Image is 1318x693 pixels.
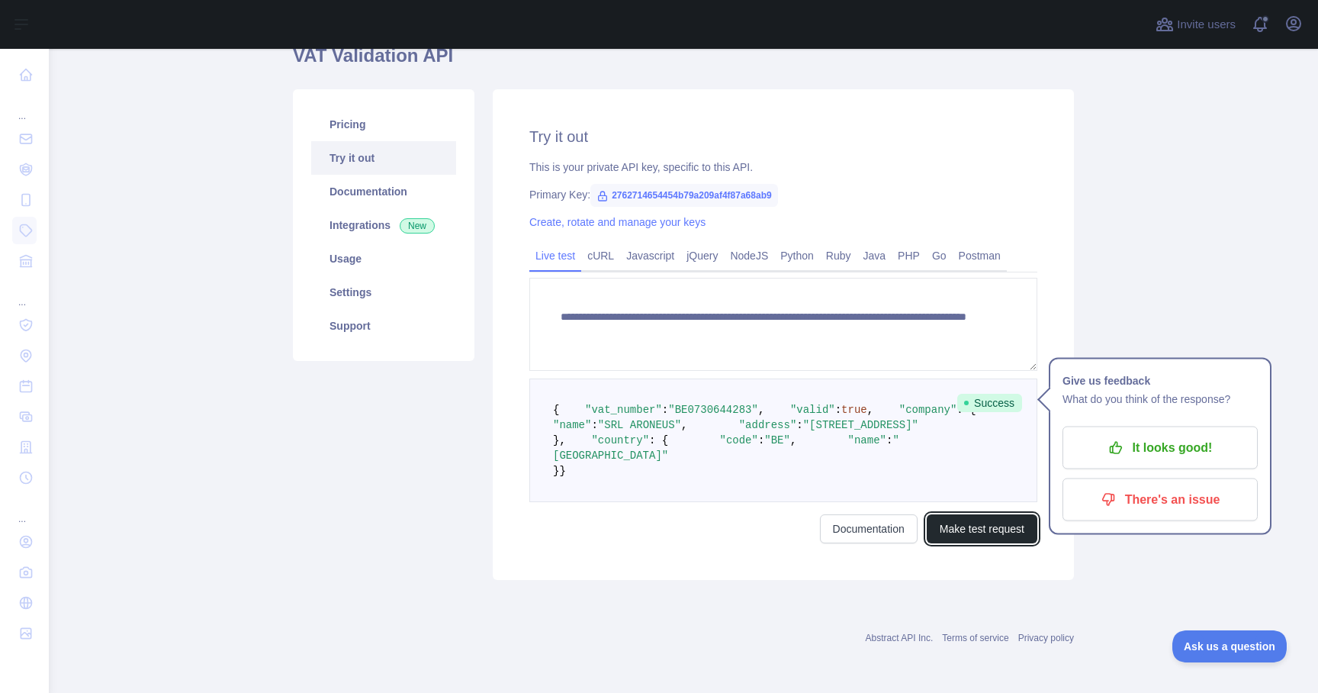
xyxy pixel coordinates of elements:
span: : [662,404,668,416]
span: }, [553,434,566,446]
a: PHP [892,243,926,268]
span: , [758,404,764,416]
a: Ruby [820,243,857,268]
span: { [553,404,559,416]
a: Pricing [311,108,456,141]
span: "vat_number" [585,404,662,416]
a: Documentation [820,514,918,543]
div: Primary Key: [529,187,1037,202]
a: Support [311,309,456,343]
span: } [559,465,565,477]
div: ... [12,278,37,308]
span: "company" [899,404,957,416]
span: true [841,404,867,416]
a: Live test [529,243,581,268]
span: : { [649,434,668,446]
a: Privacy policy [1018,633,1074,643]
span: "code" [719,434,757,446]
span: : [591,419,597,431]
span: : [886,434,892,446]
span: "name" [553,419,591,431]
span: Invite users [1177,16,1236,34]
span: New [400,218,435,234]
a: Abstract API Inc. [866,633,934,643]
span: , [867,404,873,416]
span: "address" [739,419,797,431]
a: Go [926,243,953,268]
a: Documentation [311,175,456,208]
button: Invite users [1152,12,1239,37]
span: "country" [591,434,649,446]
span: : [835,404,841,416]
span: "valid" [790,404,835,416]
a: Integrations New [311,208,456,242]
span: : [758,434,764,446]
a: Javascript [620,243,680,268]
span: : { [956,404,976,416]
span: , [790,434,796,446]
a: Terms of service [942,633,1008,643]
a: NodeJS [724,243,774,268]
a: jQuery [680,243,724,268]
span: , [681,419,687,431]
a: Postman [953,243,1007,268]
span: "name" [848,434,886,446]
div: This is your private API key, specific to this API. [529,160,1037,175]
a: Try it out [311,141,456,175]
a: cURL [581,243,620,268]
span: "BE" [764,434,790,446]
p: What do you think of the response? [1062,390,1258,408]
a: Usage [311,242,456,276]
h1: VAT Validation API [293,44,1074,80]
span: 2762714654454b79a209af4f87a68ab9 [590,184,778,207]
h1: Give us feedback [1062,372,1258,390]
button: Make test request [927,514,1037,543]
span: Success [957,394,1022,412]
a: Settings [311,276,456,309]
iframe: Toggle Customer Support [1172,630,1287,662]
span: } [553,465,559,477]
span: "[STREET_ADDRESS]" [803,419,918,431]
span: : [796,419,802,431]
a: Create, rotate and manage your keys [529,216,706,228]
a: Python [774,243,820,268]
div: ... [12,92,37,122]
span: "BE0730644283" [668,404,758,416]
h2: Try it out [529,126,1037,147]
span: "SRL ARONEUS" [598,419,681,431]
a: Java [857,243,892,268]
div: ... [12,495,37,525]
